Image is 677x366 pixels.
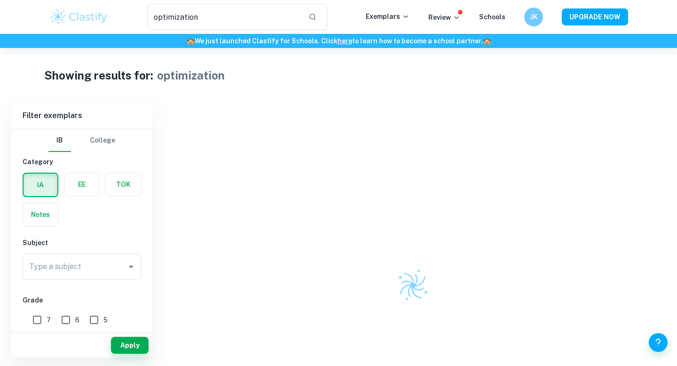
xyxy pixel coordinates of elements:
h6: Subject [23,238,141,248]
a: here [338,37,352,45]
div: Filter type choice [48,129,115,152]
button: UPGRADE NOW [562,8,628,25]
h1: optimization [157,67,225,84]
button: Apply [111,337,149,354]
a: Schools [479,13,505,21]
button: IB [48,129,71,152]
button: College [90,129,115,152]
h1: Showing results for: [44,67,153,84]
img: Clastify logo [49,8,109,26]
h6: Grade [23,295,141,305]
p: Exemplars [366,11,409,22]
h6: Filter exemplars [11,103,152,129]
h6: Category [23,157,141,167]
span: 6 [75,315,79,325]
button: IA [24,174,57,196]
button: EE [64,173,99,196]
button: Open [125,260,138,273]
h6: We just launched Clastify for Schools. Click to learn how to become a school partner. [2,36,675,46]
button: TOK [106,173,141,196]
button: Help and Feedback [649,333,668,352]
img: Clastify logo [392,264,433,306]
span: 7 [47,315,51,325]
button: JK [524,8,543,26]
span: 🏫 [187,37,195,45]
button: Notes [23,203,58,226]
p: Review [428,12,460,23]
span: 5 [103,315,108,325]
input: Search for any exemplars... [147,4,301,30]
h6: JK [528,12,539,22]
span: 🏫 [483,37,491,45]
